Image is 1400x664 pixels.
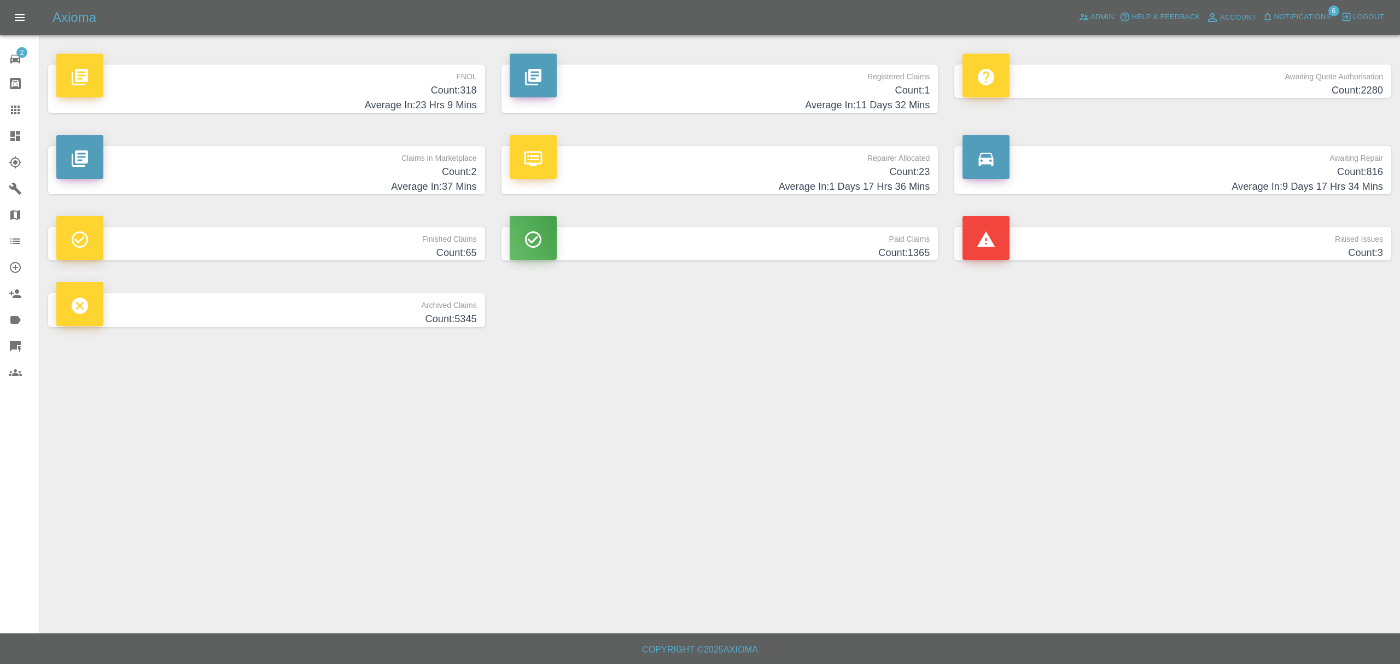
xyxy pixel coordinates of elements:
[1203,9,1259,26] a: Account
[9,642,1391,657] h6: Copyright © 2025 Axioma
[962,246,1383,260] h4: Count: 3
[510,227,930,246] p: Paid Claims
[1090,11,1115,24] span: Admin
[56,65,477,83] p: FNOL
[1338,9,1387,26] button: Logout
[56,312,477,327] h4: Count: 5345
[510,83,930,98] h4: Count: 1
[510,246,930,260] h4: Count: 1365
[954,227,1391,260] a: Raised IssuesCount:3
[1259,9,1334,26] button: Notifications
[962,146,1383,165] p: Awaiting Repair
[56,83,477,98] h4: Count: 318
[1274,11,1331,24] span: Notifications
[501,227,938,260] a: Paid ClaimsCount:1365
[962,227,1383,246] p: Raised Issues
[48,227,485,260] a: Finished ClaimsCount:65
[56,146,477,165] p: Claims in Marketplace
[1328,5,1339,16] span: 6
[52,9,96,26] h5: Axioma
[510,98,930,113] h4: Average In: 11 Days 32 Mins
[954,65,1391,98] a: Awaiting Quote AuthorisationCount:2280
[962,65,1383,83] p: Awaiting Quote Authorisation
[1131,11,1200,24] span: Help & Feedback
[1353,11,1384,24] span: Logout
[16,47,27,58] span: 2
[7,4,33,31] button: Open drawer
[48,146,485,195] a: Claims in MarketplaceCount:2Average In:37 Mins
[56,246,477,260] h4: Count: 65
[1220,11,1257,24] span: Account
[962,83,1383,98] h4: Count: 2280
[962,165,1383,179] h4: Count: 816
[962,179,1383,194] h4: Average In: 9 Days 17 Hrs 34 Mins
[56,293,477,312] p: Archived Claims
[501,146,938,195] a: Repairer AllocatedCount:23Average In:1 Days 17 Hrs 36 Mins
[48,293,485,327] a: Archived ClaimsCount:5345
[1117,9,1203,26] button: Help & Feedback
[48,65,485,113] a: FNOLCount:318Average In:23 Hrs 9 Mins
[954,146,1391,195] a: Awaiting RepairCount:816Average In:9 Days 17 Hrs 34 Mins
[56,179,477,194] h4: Average In: 37 Mins
[1076,9,1117,26] a: Admin
[510,165,930,179] h4: Count: 23
[56,98,477,113] h4: Average In: 23 Hrs 9 Mins
[510,179,930,194] h4: Average In: 1 Days 17 Hrs 36 Mins
[501,65,938,113] a: Registered ClaimsCount:1Average In:11 Days 32 Mins
[510,65,930,83] p: Registered Claims
[510,146,930,165] p: Repairer Allocated
[56,227,477,246] p: Finished Claims
[56,165,477,179] h4: Count: 2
